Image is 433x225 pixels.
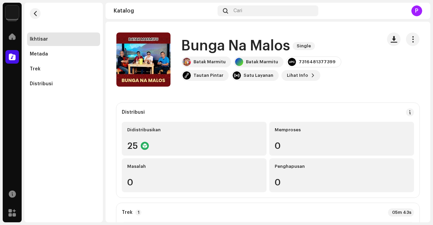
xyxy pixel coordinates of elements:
div: Tautan Pintar [193,73,223,78]
re-m-nav-item: Distribusi [27,77,100,91]
strong: Trek [122,210,133,215]
div: Batak Marmitu [246,59,278,65]
img: 64f15ab7-a28a-4bb5-a164-82594ec98160 [5,5,19,19]
re-m-nav-item: Metada [27,47,100,61]
div: Distribusi [30,81,53,87]
div: 05m 43s [388,208,414,217]
re-m-nav-item: Ikhtisar [27,32,100,46]
div: Ikhtisar [30,37,48,42]
div: 7316481377399 [299,59,336,65]
span: Lihat Info [287,69,308,82]
div: Satu Layanan [244,73,273,78]
div: Katalog [114,8,215,14]
div: Metada [30,51,48,57]
div: Memproses [275,127,409,133]
div: Trek [30,66,41,72]
div: Distribusi [122,110,145,115]
span: Cari [233,8,242,14]
div: Penghapusan [275,164,409,169]
span: Single [293,42,315,50]
button: Lihat Info [281,70,320,81]
div: Didistribusikan [127,127,261,133]
img: 2b2fc5e0-dc7a-4b5d-ba1f-5bfd97d831ff [183,58,191,66]
div: Batak Marmitu [193,59,226,65]
h1: Bunga Na Malos [181,38,290,54]
p-badge: 1 [135,209,141,216]
div: Masalah [127,164,261,169]
div: P [411,5,422,16]
re-m-nav-item: Trek [27,62,100,76]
